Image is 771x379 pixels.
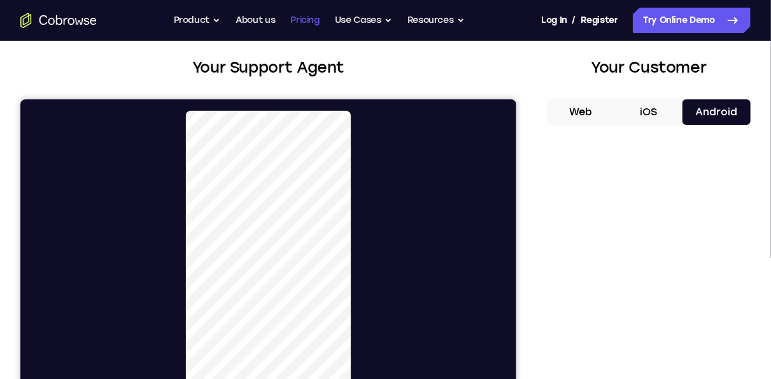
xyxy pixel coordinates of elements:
span: / [572,13,576,28]
button: Use Cases [335,8,392,33]
button: iOS [615,99,683,125]
button: Web [547,99,615,125]
a: Pricing [290,8,320,33]
button: Product [174,8,221,33]
button: Resources [407,8,465,33]
a: Log In [541,8,567,33]
h2: Your Customer [547,56,751,79]
a: Go to the home page [20,13,97,28]
a: Try Online Demo [633,8,751,33]
h2: Your Support Agent [20,56,516,79]
a: Register [581,8,618,33]
a: About us [236,8,275,33]
button: Android [683,99,751,125]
